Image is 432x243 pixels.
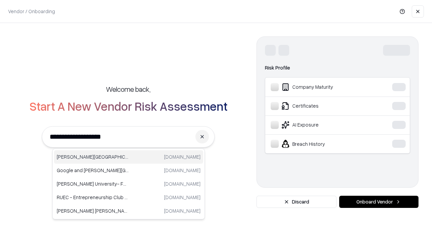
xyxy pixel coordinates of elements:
[339,196,418,208] button: Onboard Vendor
[52,148,205,219] div: Suggestions
[57,153,129,160] p: [PERSON_NAME][GEOGRAPHIC_DATA]
[164,207,200,214] p: [DOMAIN_NAME]
[164,194,200,201] p: [DOMAIN_NAME]
[57,194,129,201] p: RUEC - Entrepreneurship Club [PERSON_NAME][GEOGRAPHIC_DATA]
[164,167,200,174] p: [DOMAIN_NAME]
[57,207,129,214] p: [PERSON_NAME] [PERSON_NAME] & [PERSON_NAME] LLP
[271,140,372,148] div: Breach History
[164,180,200,187] p: [DOMAIN_NAME]
[271,83,372,91] div: Company Maturity
[265,64,410,72] div: Risk Profile
[57,180,129,187] p: [PERSON_NAME] University- FORE Executive Education
[8,8,55,15] p: Vendor / Onboarding
[57,167,129,174] p: Google and [PERSON_NAME][GEOGRAPHIC_DATA]
[29,99,227,113] h2: Start A New Vendor Risk Assessment
[271,102,372,110] div: Certificates
[106,84,151,94] h5: Welcome back,
[256,196,336,208] button: Discard
[164,153,200,160] p: [DOMAIN_NAME]
[271,121,372,129] div: AI Exposure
